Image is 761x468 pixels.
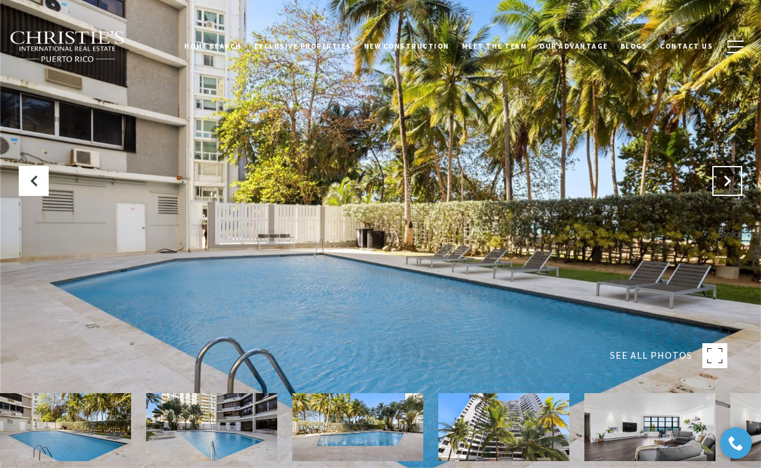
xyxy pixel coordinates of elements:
button: Next Slide [712,166,742,196]
img: Christie's International Real Estate black text logo [9,31,125,63]
a: New Construction [358,31,456,62]
span: Blogs [621,42,648,51]
span: Our Advantage [539,42,608,51]
span: Contact Us [660,42,713,51]
img: 9A PLAYA GRANDE #9A [292,393,423,461]
a: Meet the Team [456,31,534,62]
button: button [719,29,752,65]
a: Blogs [614,31,654,62]
span: New Construction [364,42,449,51]
img: 9A PLAYA GRANDE #9A [584,393,715,461]
img: 9A PLAYA GRANDE #9A [146,393,277,461]
img: 9A PLAYA GRANDE #9A [438,393,569,461]
button: Previous Slide [19,166,49,196]
a: Exclusive Properties [248,31,358,62]
a: Our Advantage [533,31,614,62]
a: Home Search [178,31,248,62]
span: SEE ALL PHOTOS [610,348,692,364]
span: Exclusive Properties [254,42,351,51]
